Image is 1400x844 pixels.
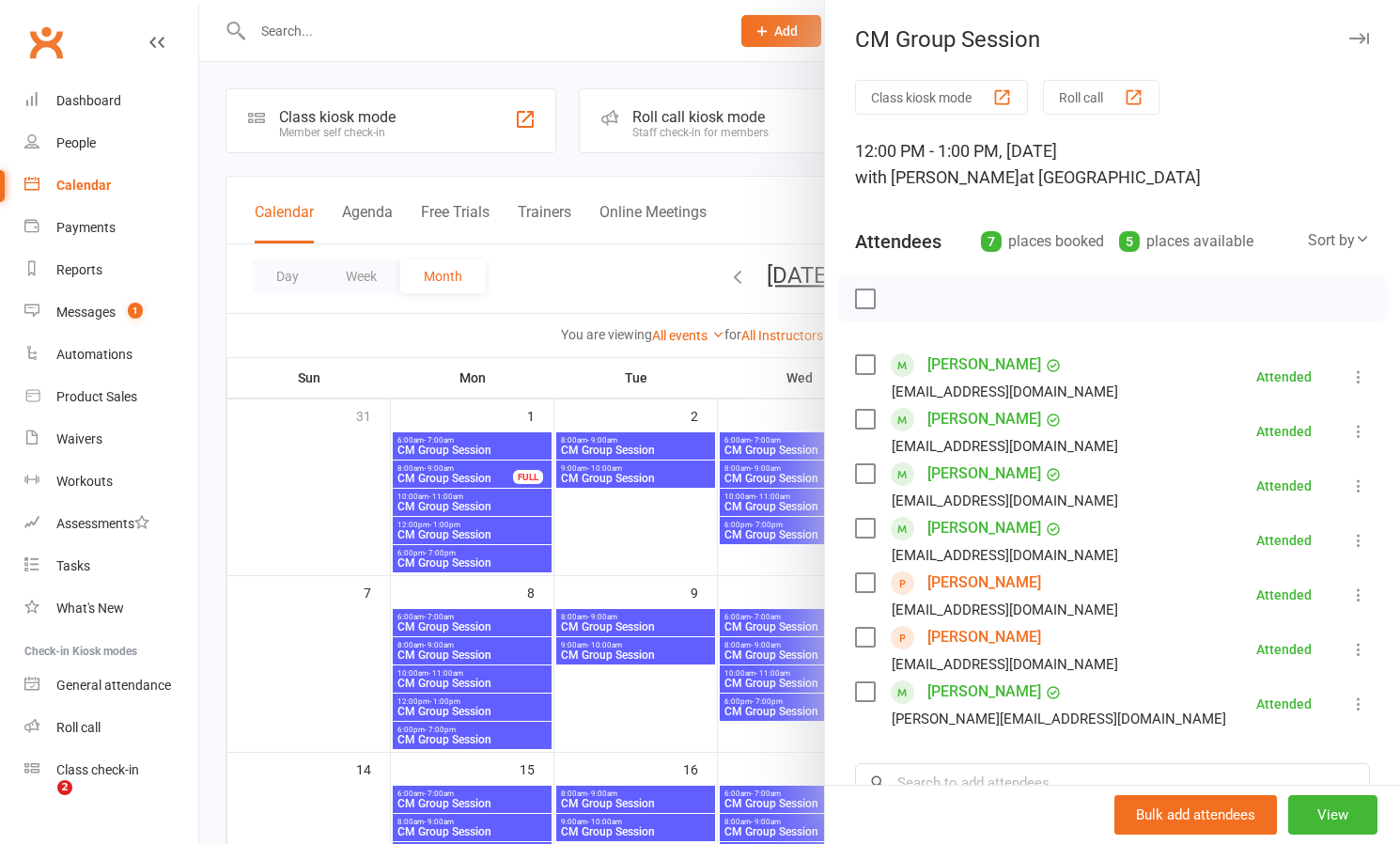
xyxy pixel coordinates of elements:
[1256,643,1312,656] div: Attended
[981,228,1104,255] div: places booked
[128,303,143,319] span: 1
[1256,479,1312,492] div: Attended
[24,207,198,249] a: Payments
[56,305,116,320] div: Messages
[56,135,96,150] div: People
[855,167,1019,187] span: with [PERSON_NAME]
[1288,795,1377,835] button: View
[57,780,72,795] span: 2
[855,228,941,255] div: Attendees
[855,80,1028,115] button: Class kiosk mode
[927,568,1041,598] a: [PERSON_NAME]
[927,404,1041,434] a: [PERSON_NAME]
[24,376,198,418] a: Product Sales
[56,474,113,489] div: Workouts
[24,545,198,587] a: Tasks
[825,26,1400,53] div: CM Group Session
[892,707,1226,731] div: [PERSON_NAME][EMAIL_ADDRESS][DOMAIN_NAME]
[981,231,1002,252] div: 7
[23,19,70,66] a: Clubworx
[56,762,139,777] div: Class check-in
[56,431,102,446] div: Waivers
[56,516,149,531] div: Assessments
[56,678,171,693] div: General attendance
[1256,588,1312,602] div: Attended
[24,164,198,207] a: Calendar
[927,350,1041,380] a: [PERSON_NAME]
[1256,534,1312,547] div: Attended
[24,749,198,791] a: Class kiosk mode
[56,720,101,735] div: Roll call
[892,652,1118,677] div: [EMAIL_ADDRESS][DOMAIN_NAME]
[855,138,1370,191] div: 12:00 PM - 1:00 PM, [DATE]
[24,122,198,164] a: People
[56,601,124,616] div: What's New
[24,418,198,461] a: Waivers
[1043,80,1159,115] button: Roll call
[892,598,1118,622] div: [EMAIL_ADDRESS][DOMAIN_NAME]
[19,780,64,825] iframe: Intercom live chat
[24,249,198,291] a: Reports
[855,763,1370,803] input: Search to add attendees
[24,707,198,749] a: Roll call
[1256,370,1312,383] div: Attended
[892,380,1118,404] div: [EMAIL_ADDRESS][DOMAIN_NAME]
[56,220,116,235] div: Payments
[24,461,198,503] a: Workouts
[56,178,111,193] div: Calendar
[927,677,1041,707] a: [PERSON_NAME]
[1119,231,1140,252] div: 5
[24,503,198,545] a: Assessments
[892,434,1118,459] div: [EMAIL_ADDRESS][DOMAIN_NAME]
[1114,795,1277,835] button: Bulk add attendees
[56,558,90,573] div: Tasks
[927,459,1041,489] a: [PERSON_NAME]
[927,622,1041,652] a: [PERSON_NAME]
[1308,228,1370,253] div: Sort by
[1019,167,1201,187] span: at [GEOGRAPHIC_DATA]
[1256,425,1312,438] div: Attended
[56,389,137,404] div: Product Sales
[24,587,198,630] a: What's New
[892,543,1118,568] div: [EMAIL_ADDRESS][DOMAIN_NAME]
[927,513,1041,543] a: [PERSON_NAME]
[24,80,198,122] a: Dashboard
[24,334,198,376] a: Automations
[56,93,121,108] div: Dashboard
[1256,697,1312,711] div: Attended
[56,347,132,362] div: Automations
[24,664,198,707] a: General attendance kiosk mode
[892,489,1118,513] div: [EMAIL_ADDRESS][DOMAIN_NAME]
[56,262,102,277] div: Reports
[24,291,198,334] a: Messages 1
[1119,228,1253,255] div: places available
